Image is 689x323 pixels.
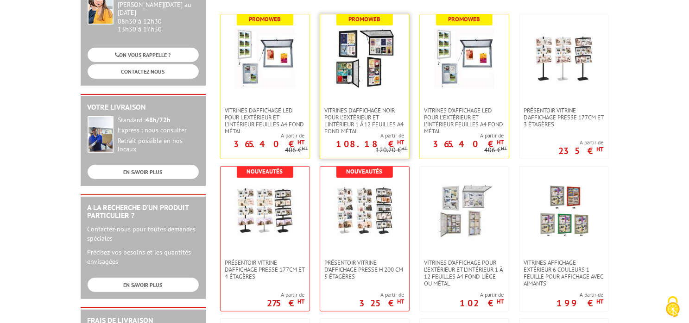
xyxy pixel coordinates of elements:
[335,28,395,88] img: VITRINES D'AFFICHAGE NOIR POUR L'EXTÉRIEUR ET L'INTÉRIEUR 1 À 12 FEUILLES A4 FOND MÉTAL
[524,259,604,287] span: Vitrines affichage extérieur 6 couleurs 1 feuille pour affichage avec aimants
[320,259,409,280] a: Présentoir vitrine d'affichage presse H 200 cm 5 étagères
[424,107,504,135] span: Vitrines d'affichage LED pour l'extérieur et l'intérieur feuilles A4 fond métal
[302,145,308,151] sup: HT
[360,300,405,306] p: 325 €
[424,259,504,287] span: Vitrines d'affichage pour l'extérieur et l'intérieur 1 à 12 feuilles A4 fond liège ou métal
[267,291,305,298] span: A partir de
[88,48,199,62] a: ON VOUS RAPPELLE ?
[88,278,199,292] a: EN SAVOIR PLUS
[524,107,604,128] span: Présentoir vitrine d'affichage presse 177cm et 3 étagères
[348,15,380,23] b: Promoweb
[118,116,199,124] div: Standard :
[433,141,504,147] p: 365.40 €
[420,132,504,139] span: A partir de
[347,168,383,175] b: Nouveautés
[501,145,507,151] sup: HT
[557,300,604,306] p: 199 €
[519,107,608,128] a: Présentoir vitrine d'affichage presse 177cm et 3 étagères
[557,291,604,298] span: A partir de
[460,291,504,298] span: A partir de
[402,145,408,151] sup: HT
[434,180,494,241] img: Vitrines d'affichage pour l'extérieur et l'intérieur 1 à 12 feuilles A4 fond liège ou métal
[398,298,405,305] sup: HT
[376,147,408,154] p: 120.20 €
[336,141,405,147] p: 108.18 €
[88,165,199,179] a: EN SAVOIR PLUS
[118,137,199,154] div: Retrait possible en nos locaux
[221,132,305,139] span: A partir de
[597,298,604,305] sup: HT
[320,132,405,139] span: A partir de
[88,248,199,266] p: Précisez vos besoins et les quantités envisagées
[221,259,310,280] a: Présentoir vitrine d'affichage presse 177cm et 4 étagères
[534,180,594,241] img: Vitrines affichage extérieur 6 couleurs 1 feuille pour affichage avec aimants
[460,300,504,306] p: 102 €
[657,292,689,323] button: Cookies (fenêtre modale)
[298,298,305,305] sup: HT
[88,204,199,220] h2: A la recherche d'un produit particulier ?
[146,116,171,124] strong: 48h/72h
[559,148,604,154] p: 235 €
[88,224,199,243] p: Contactez-nous pour toutes demandes spéciales
[285,147,308,154] p: 406 €
[88,103,199,112] h2: Votre livraison
[519,259,608,287] a: Vitrines affichage extérieur 6 couleurs 1 feuille pour affichage avec aimants
[497,138,504,146] sup: HT
[661,295,684,318] img: Cookies (fenêtre modale)
[434,28,494,88] img: Vitrines d'affichage LED pour l'extérieur et l'intérieur feuilles A4 fond métal
[235,180,295,241] img: Présentoir vitrine d'affichage presse 177cm et 4 étagères
[298,138,305,146] sup: HT
[420,259,509,287] a: Vitrines d'affichage pour l'extérieur et l'intérieur 1 à 12 feuilles A4 fond liège ou métal
[448,15,480,23] b: Promoweb
[235,28,295,88] img: Vitrines d'affichage LED pour l'extérieur et l'intérieur feuilles A4 fond métal
[360,291,405,298] span: A partir de
[325,259,405,280] span: Présentoir vitrine d'affichage presse H 200 cm 5 étagères
[221,107,310,135] a: Vitrines d'affichage LED pour l'extérieur et l'intérieur feuilles A4 fond métal
[325,107,405,135] span: VITRINES D'AFFICHAGE NOIR POUR L'EXTÉRIEUR ET L'INTÉRIEUR 1 À 12 FEUILLES A4 FOND MÉTAL
[88,116,114,153] img: widget-livraison.jpg
[485,147,507,154] p: 406 €
[234,141,305,147] p: 365.40 €
[247,168,283,175] b: Nouveautés
[88,64,199,79] a: CONTACTEZ-NOUS
[597,145,604,153] sup: HT
[249,15,281,23] b: Promoweb
[497,298,504,305] sup: HT
[398,138,405,146] sup: HT
[118,126,199,135] div: Express : nous consulter
[420,107,509,135] a: Vitrines d'affichage LED pour l'extérieur et l'intérieur feuilles A4 fond métal
[267,300,305,306] p: 275 €
[534,28,594,88] img: Présentoir vitrine d'affichage presse 177cm et 3 étagères
[335,180,395,241] img: Présentoir vitrine d'affichage presse H 200 cm 5 étagères
[320,107,409,135] a: VITRINES D'AFFICHAGE NOIR POUR L'EXTÉRIEUR ET L'INTÉRIEUR 1 À 12 FEUILLES A4 FOND MÉTAL
[225,259,305,280] span: Présentoir vitrine d'affichage presse 177cm et 4 étagères
[225,107,305,135] span: Vitrines d'affichage LED pour l'extérieur et l'intérieur feuilles A4 fond métal
[118,1,199,17] div: [PERSON_NAME][DATE] au [DATE]
[559,139,604,146] span: A partir de
[118,1,199,33] div: 08h30 à 12h30 13h30 à 17h30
